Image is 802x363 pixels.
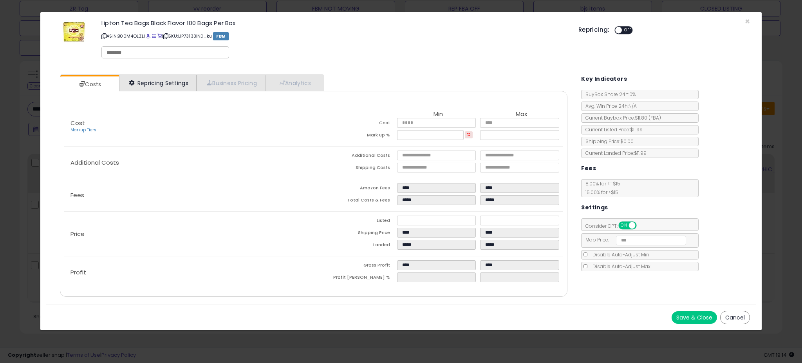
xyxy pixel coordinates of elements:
[578,27,610,33] h5: Repricing:
[64,231,314,237] p: Price
[582,126,643,133] span: Current Listed Price: $11.99
[648,114,661,121] span: ( FBA )
[397,111,480,118] th: Min
[589,263,650,270] span: Disable Auto-Adjust Max
[64,192,314,198] p: Fees
[672,311,717,324] button: Save & Close
[64,269,314,276] p: Profit
[157,33,162,39] a: Your listing only
[582,91,636,98] span: BuyBox Share 24h: 0%
[582,236,686,243] span: Map Price:
[60,76,118,92] a: Costs
[146,33,150,39] a: BuyBox page
[582,103,637,109] span: Avg. Win Price 24h: N/A
[64,120,314,133] p: Cost
[582,114,661,121] span: Current Buybox Price:
[582,223,647,229] span: Consider CPT:
[314,195,397,207] td: Total Costs & Fees
[314,240,397,252] td: Landed
[582,138,634,145] span: Shipping Price: $0.00
[314,118,397,130] td: Cost
[70,127,96,133] a: Markup Tiers
[619,222,629,229] span: ON
[582,189,618,196] span: 15.00 % for > $15
[622,27,634,34] span: OFF
[581,74,627,84] h5: Key Indicators
[314,130,397,142] td: Mark up %
[582,150,647,156] span: Current Landed Price: $11.99
[119,75,197,91] a: Repricing Settings
[720,311,750,324] button: Cancel
[152,33,156,39] a: All offer listings
[64,160,314,166] p: Additional Costs
[581,203,608,212] h5: Settings
[581,163,596,173] h5: Fees
[62,20,86,44] img: 51iepUIZQeS._SL60_.jpg
[197,75,265,91] a: Business Pricing
[314,272,397,285] td: Profit [PERSON_NAME] %
[314,260,397,272] td: Gross Profit
[745,16,750,27] span: ×
[101,20,567,26] h3: Lipton Tea Bags Black Flavor 100 Bags Per Box
[636,222,648,229] span: OFF
[265,75,323,91] a: Analytics
[101,30,567,42] p: ASIN: B00M4OLZLI | SKU: LIP73133IND_ku
[314,151,397,163] td: Additional Costs
[314,228,397,240] td: Shipping Price
[480,111,563,118] th: Max
[314,183,397,195] td: Amazon Fees
[582,180,620,196] span: 8.00 % for <= $15
[635,114,661,121] span: $11.80
[589,251,649,258] span: Disable Auto-Adjust Min
[314,216,397,228] td: Listed
[314,163,397,175] td: Shipping Costs
[213,32,229,40] span: FBM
